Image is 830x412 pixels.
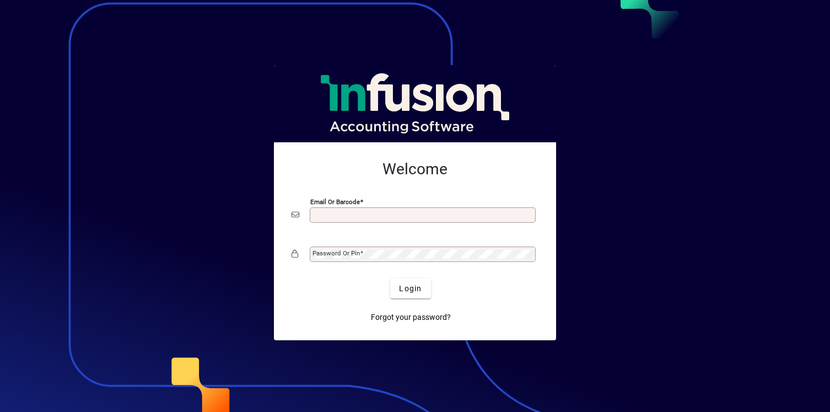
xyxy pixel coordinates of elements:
[292,160,538,179] h2: Welcome
[310,198,360,206] mat-label: Email or Barcode
[367,307,455,327] a: Forgot your password?
[371,312,451,323] span: Forgot your password?
[312,249,360,257] mat-label: Password or Pin
[390,279,430,298] button: Login
[399,283,422,295] span: Login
